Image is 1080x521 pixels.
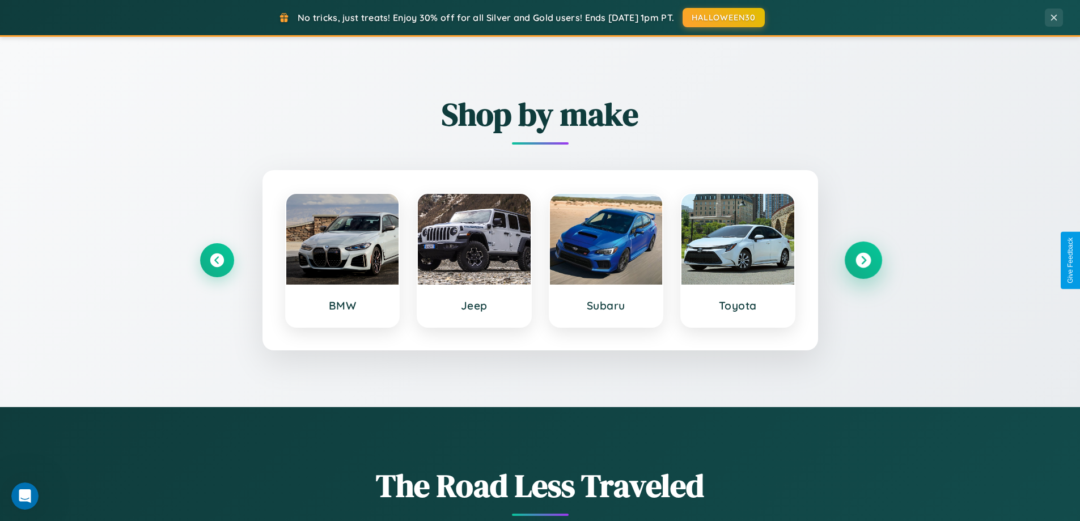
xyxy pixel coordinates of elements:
h3: Jeep [429,299,519,312]
button: HALLOWEEN30 [683,8,765,27]
h3: Toyota [693,299,783,312]
h1: The Road Less Traveled [200,464,880,507]
div: Give Feedback [1066,238,1074,283]
iframe: Intercom live chat [11,482,39,510]
span: No tricks, just treats! Enjoy 30% off for all Silver and Gold users! Ends [DATE] 1pm PT. [298,12,674,23]
h2: Shop by make [200,92,880,136]
h3: Subaru [561,299,651,312]
h3: BMW [298,299,388,312]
